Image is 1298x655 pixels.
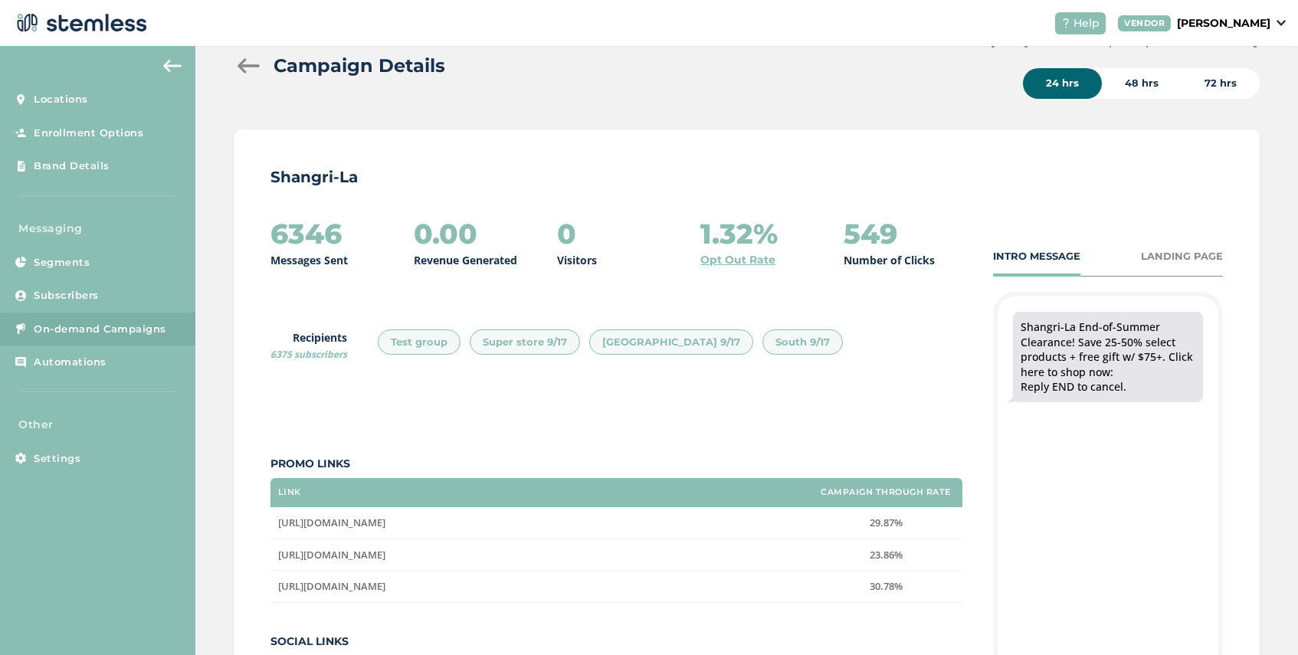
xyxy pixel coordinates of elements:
span: [URL][DOMAIN_NAME] [278,548,385,562]
p: Number of Clicks [844,252,935,268]
iframe: Chat Widget [1221,581,1298,655]
span: Help [1073,15,1100,31]
img: icon_down-arrow-small-66adaf34.svg [1277,20,1286,26]
span: Enrollment Options [34,126,143,141]
span: 6375 subscribers [270,348,347,361]
div: LANDING PAGE [1141,249,1223,264]
div: 24 hrs [1023,68,1102,99]
label: Promo Links [270,456,962,472]
label: Social Links [270,634,962,650]
img: icon-arrow-back-accent-c549486e.svg [163,60,182,72]
span: 29.87% [870,516,903,529]
span: Locations [34,92,88,107]
h2: 549 [844,218,897,249]
label: Link [278,487,301,497]
a: Opt Out Rate [700,252,775,268]
label: 30.78% [817,580,955,593]
p: [PERSON_NAME] [1177,15,1270,31]
h2: Campaign Details [274,52,445,80]
img: logo-dark-0685b13c.svg [12,8,147,38]
div: VENDOR [1118,15,1171,31]
label: 23.86% [817,549,955,562]
span: Settings [34,451,80,467]
label: https://bit.ly/4gswcbb [278,516,801,529]
div: 48 hrs [1102,68,1182,99]
h2: 0 [557,218,576,249]
label: Recipients [270,329,347,362]
p: Visitors [557,252,597,268]
span: [URL][DOMAIN_NAME] [278,579,385,593]
p: Shangri-La [270,166,1223,188]
p: Messages Sent [270,252,348,268]
h2: 0.00 [414,218,477,249]
div: South 9/17 [762,329,843,355]
img: icon-help-white-03924b79.svg [1061,18,1070,28]
span: Segments [34,255,90,270]
div: Shangri-La End-of-Summer Clearance! Save 25-50% select products + free gift w/ $75+. Click here t... [1021,319,1195,395]
label: Campaign Through Rate [821,487,951,497]
p: Revenue Generated [414,252,517,268]
h2: 6346 [270,218,342,249]
div: 72 hrs [1182,68,1260,99]
span: Brand Details [34,159,110,174]
span: 30.78% [870,579,903,593]
span: Automations [34,355,107,370]
span: On-demand Campaigns [34,322,166,337]
div: [GEOGRAPHIC_DATA] 9/17 [589,329,753,355]
span: 23.86% [870,548,903,562]
label: 29.87% [817,516,955,529]
span: Subscribers [34,288,99,303]
div: INTRO MESSAGE [993,249,1080,264]
div: Test group [378,329,461,355]
div: Super store 9/17 [470,329,580,355]
label: https://bit.ly/3ViYqvp [278,549,801,562]
h2: 1.32% [700,218,778,249]
span: [URL][DOMAIN_NAME] [278,516,385,529]
label: https://bit.ly/46byZC4 [278,580,801,593]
